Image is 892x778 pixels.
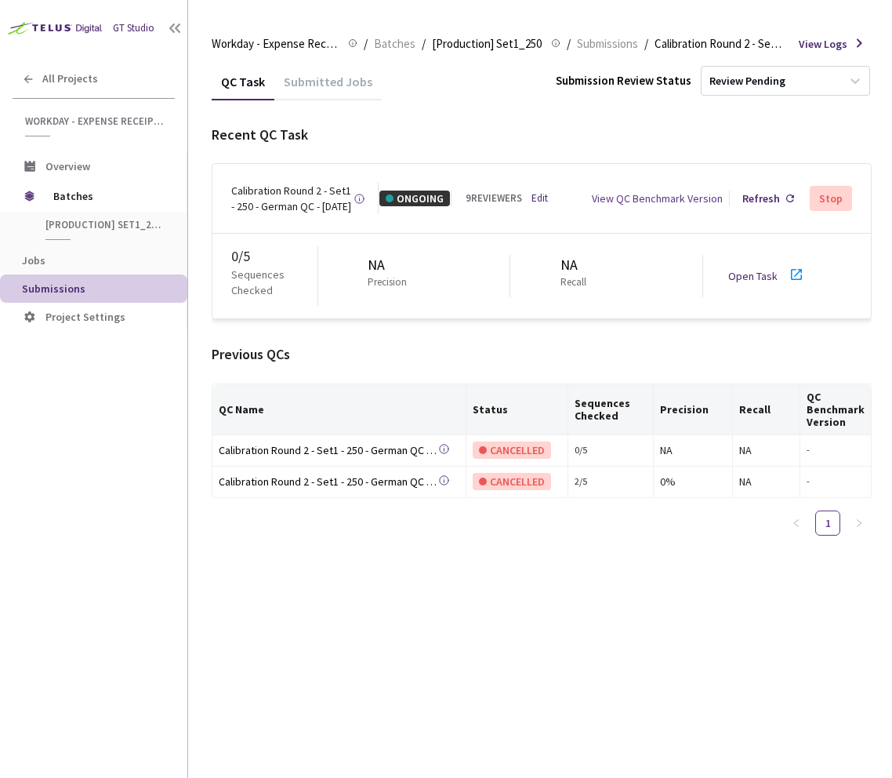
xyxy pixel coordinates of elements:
[556,72,691,89] div: Submission Review Status
[654,384,734,435] th: Precision
[644,35,648,53] li: /
[231,246,317,267] div: 0 / 5
[784,511,809,536] button: left
[212,125,872,145] div: Recent QC Task
[364,35,368,53] li: /
[368,275,407,290] p: Precision
[800,384,872,435] th: QC Benchmark Version
[575,474,647,489] div: 2 / 5
[45,159,90,173] span: Overview
[219,442,438,459] div: Calibration Round 2 - Set1 - 250 - German QC - [DATE]
[567,35,571,53] li: /
[807,474,865,489] div: -
[212,384,466,435] th: QC Name
[816,511,839,535] a: 1
[231,267,317,298] p: Sequences Checked
[531,191,548,206] a: Edit
[733,384,800,435] th: Recall
[45,218,161,231] span: [Production] Set1_250
[819,192,843,205] div: Stop
[577,35,638,53] span: Submissions
[466,191,522,206] div: 9 REVIEWERS
[742,191,780,206] div: Refresh
[22,282,85,296] span: Submissions
[219,473,438,491] a: Calibration Round 2 - Set1 - 250 - German QC - [DATE]
[739,442,792,459] div: NA
[113,21,154,36] div: GT Studio
[799,36,847,52] span: View Logs
[231,183,354,214] div: Calibration Round 2 - Set1 - 250 - German QC - [DATE]
[466,384,568,435] th: Status
[42,72,98,85] span: All Projects
[473,473,551,490] div: CANCELLED
[575,443,647,458] div: 0 / 5
[660,442,727,459] div: NA
[422,35,426,53] li: /
[53,180,161,212] span: Batches
[432,35,542,53] span: [Production] Set1_250
[728,269,778,283] a: Open Task
[374,35,415,53] span: Batches
[854,518,864,528] span: right
[739,473,792,490] div: NA
[847,511,872,536] button: right
[219,473,438,490] div: Calibration Round 2 - Set1 - 250 - German QC - [DATE]
[212,35,339,53] span: Workday - Expense Receipt Extraction
[815,511,840,536] li: 1
[568,384,654,435] th: Sequences Checked
[45,310,125,324] span: Project Settings
[792,518,801,528] span: left
[560,275,586,290] p: Recall
[473,442,551,459] div: CANCELLED
[847,511,872,536] li: Next Page
[22,253,45,267] span: Jobs
[379,191,450,206] div: ONGOING
[212,74,274,100] div: QC Task
[25,115,165,128] span: Workday - Expense Receipt Extraction
[784,511,809,536] li: Previous Page
[660,473,727,490] div: 0%
[212,344,872,365] div: Previous QCs
[709,74,785,89] div: Review Pending
[654,35,781,53] span: Calibration Round 2 - Set1 - 250 - German
[807,443,865,458] div: -
[560,255,593,275] div: NA
[371,35,419,52] a: Batches
[574,35,641,52] a: Submissions
[592,191,723,206] div: View QC Benchmark Version
[368,255,413,275] div: NA
[274,74,382,100] div: Submitted Jobs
